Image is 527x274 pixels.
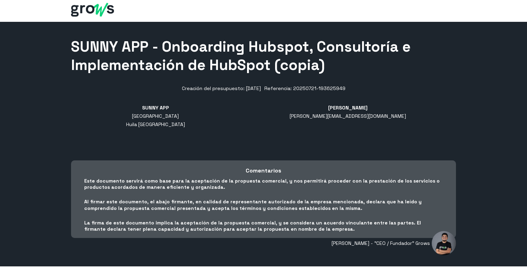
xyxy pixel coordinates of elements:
img: Stuart Toledo Narria [432,231,456,255]
p: Este documento servirá como base para la aceptación de la propuesta comercial, y nos permitirá pr... [84,178,443,190]
h1: SUNNY APP - Onboarding Hubspot, Consultoría e Implementación de HubSpot (copia) [71,37,456,74]
b: SUNNY APP [142,105,169,111]
div: Referencia: 20250721-193625949 [264,84,345,92]
p: Al firmar este documento, el abajo firmante, en calidad de representante autorizado de la empresa... [84,198,443,211]
h3: Comentarios [84,167,443,174]
address: [GEOGRAPHIC_DATA] Huila [GEOGRAPHIC_DATA] [126,112,185,129]
div: Creación del presupuesto: [DATE] [182,84,261,92]
b: [PERSON_NAME] [328,105,368,111]
p: La firma de este documento implica la aceptación de la propuesta comercial, y se considera un acu... [84,220,443,232]
img: Grows [71,3,114,17]
div: [PERSON_NAME] - "CEO / Fundador" Grows [71,231,456,255]
span: [PERSON_NAME][EMAIL_ADDRESS][DOMAIN_NAME] [290,113,406,119]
